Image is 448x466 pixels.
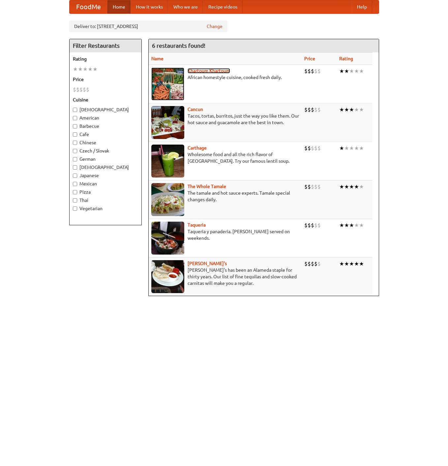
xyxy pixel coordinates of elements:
[73,96,138,103] h5: Cuisine
[73,115,138,121] label: American
[86,86,89,93] li: $
[317,260,321,267] li: $
[344,145,349,152] li: ★
[308,183,311,190] li: $
[188,68,230,73] a: Khartoum Khartoum
[73,189,138,195] label: Pizza
[304,106,308,113] li: $
[188,261,227,266] a: [PERSON_NAME]'s
[304,260,308,267] li: $
[359,106,364,113] li: ★
[344,222,349,229] li: ★
[349,145,354,152] li: ★
[151,260,184,293] img: pedros.jpg
[73,182,77,186] input: Mexican
[349,68,354,75] li: ★
[304,68,308,75] li: $
[339,68,344,75] li: ★
[349,222,354,229] li: ★
[339,106,344,113] li: ★
[349,260,354,267] li: ★
[73,197,138,204] label: Thai
[354,183,359,190] li: ★
[73,206,77,211] input: Vegetarian
[151,68,184,100] img: khartoum.jpg
[73,172,138,179] label: Japanese
[73,141,77,145] input: Chinese
[151,190,299,203] p: The tamale and hot sauce experts. Tamale special changes daily.
[317,68,321,75] li: $
[151,228,299,241] p: Taqueria y panaderia. [PERSON_NAME] served on weekends.
[152,42,205,49] ng-pluralize: 6 restaurants found!
[308,222,311,229] li: $
[73,190,77,194] input: Pizza
[311,183,314,190] li: $
[73,116,77,120] input: American
[344,68,349,75] li: ★
[344,106,349,113] li: ★
[151,74,299,81] p: African homestyle cuisine, cooked fresh daily.
[349,183,354,190] li: ★
[311,145,314,152] li: $
[308,145,311,152] li: $
[314,183,317,190] li: $
[317,222,321,229] li: $
[73,157,77,161] input: German
[73,164,138,171] label: [DEMOGRAPHIC_DATA]
[314,145,317,152] li: $
[311,260,314,267] li: $
[168,0,203,14] a: Who we are
[73,132,77,137] input: Cafe
[314,222,317,229] li: $
[151,56,164,61] a: Name
[308,106,311,113] li: $
[83,86,86,93] li: $
[359,222,364,229] li: ★
[308,68,311,75] li: $
[69,20,227,32] div: Deliver to: [STREET_ADDRESS]
[339,222,344,229] li: ★
[314,260,317,267] li: $
[78,66,83,73] li: ★
[311,222,314,229] li: $
[317,145,321,152] li: $
[354,260,359,267] li: ★
[73,56,138,62] h5: Rating
[73,86,76,93] li: $
[314,68,317,75] li: $
[73,131,138,138] label: Cafe
[359,260,364,267] li: ★
[349,106,354,113] li: ★
[207,23,223,30] a: Change
[73,124,77,128] input: Barbecue
[151,183,184,216] img: wholetamale.jpg
[73,165,77,170] input: [DEMOGRAPHIC_DATA]
[73,148,138,154] label: Czech / Slovak
[151,151,299,164] p: Wholesome food and all the rich flavor of [GEOGRAPHIC_DATA]. Try our famous lentil soup.
[73,66,78,73] li: ★
[93,66,98,73] li: ★
[188,107,203,112] a: Cancun
[83,66,88,73] li: ★
[107,0,131,14] a: Home
[354,68,359,75] li: ★
[304,222,308,229] li: $
[76,86,79,93] li: $
[73,174,77,178] input: Japanese
[359,68,364,75] li: ★
[339,183,344,190] li: ★
[311,106,314,113] li: $
[73,123,138,129] label: Barbecue
[317,106,321,113] li: $
[79,86,83,93] li: $
[73,156,138,162] label: German
[188,145,207,151] a: Carthage
[188,222,206,228] a: Taqueria
[304,145,308,152] li: $
[151,106,184,139] img: cancun.jpg
[339,145,344,152] li: ★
